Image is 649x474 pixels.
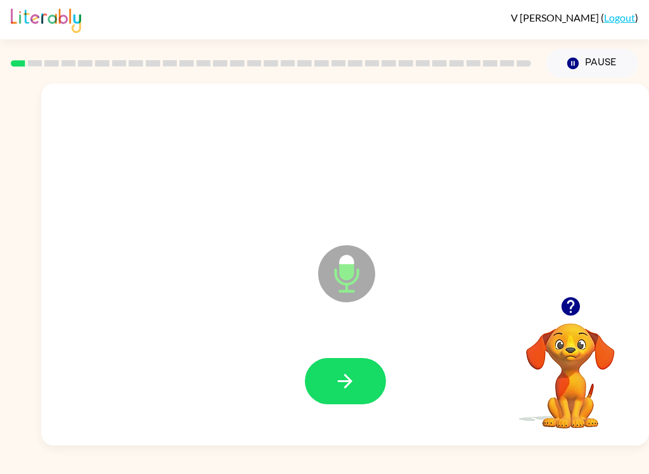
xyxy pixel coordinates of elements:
img: Literably [11,5,81,33]
button: Pause [546,49,638,78]
a: Logout [604,11,635,23]
div: ( ) [511,11,638,23]
video: Your browser must support playing .mp4 files to use Literably. Please try using another browser. [507,304,634,430]
span: V [PERSON_NAME] [511,11,601,23]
